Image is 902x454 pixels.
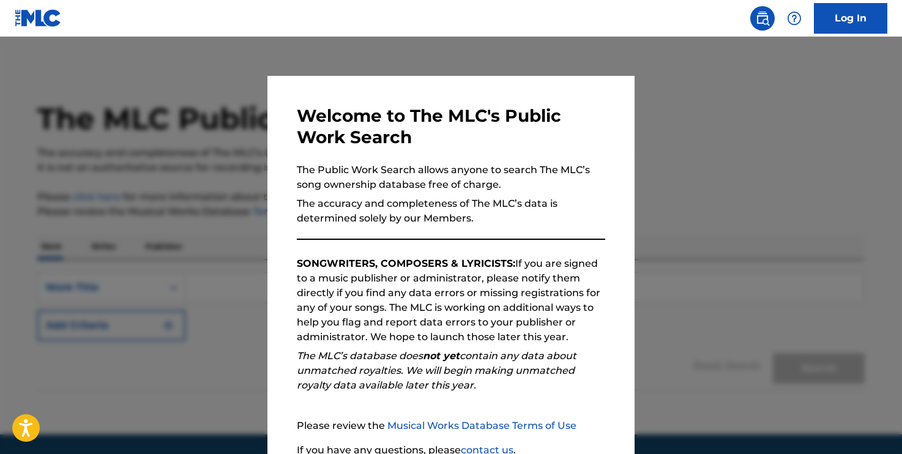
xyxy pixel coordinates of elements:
[423,350,460,362] strong: not yet
[755,11,770,26] img: search
[297,419,605,433] p: Please review the
[841,395,902,454] iframe: Chat Widget
[297,163,605,192] p: The Public Work Search allows anyone to search The MLC’s song ownership database free of charge.
[15,9,62,27] img: MLC Logo
[297,256,605,344] p: If you are signed to a music publisher or administrator, please notify them directly if you find ...
[297,258,515,269] strong: SONGWRITERS, COMPOSERS & LYRICISTS:
[787,11,802,26] img: help
[750,6,775,31] a: Public Search
[297,196,605,226] p: The accuracy and completeness of The MLC’s data is determined solely by our Members.
[387,420,576,431] a: Musical Works Database Terms of Use
[814,3,887,34] a: Log In
[297,350,576,391] em: The MLC’s database does contain any data about unmatched royalties. We will begin making unmatche...
[297,105,605,148] h3: Welcome to The MLC's Public Work Search
[782,6,807,31] div: Help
